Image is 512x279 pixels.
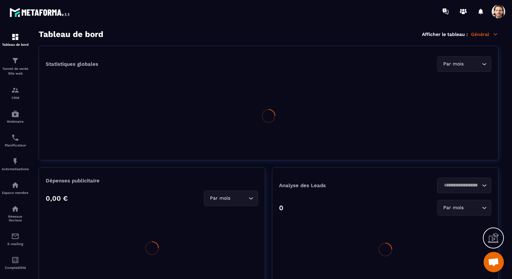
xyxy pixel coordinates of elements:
a: automationsautomationsAutomatisations [2,152,29,176]
input: Search for option [465,60,480,68]
img: accountant [11,256,19,264]
div: Ouvrir le chat [484,252,504,272]
input: Search for option [465,204,480,212]
p: Statistiques globales [46,61,98,67]
p: Afficher le tableau : [422,32,468,37]
div: Search for option [437,56,491,72]
a: schedulerschedulerPlanificateur [2,128,29,152]
p: Espace membre [2,191,29,195]
a: automationsautomationsEspace membre [2,176,29,200]
a: formationformationTunnel de vente Site web [2,52,29,81]
p: Dépenses publicitaire [46,178,258,184]
p: Planificateur [2,143,29,147]
img: scheduler [11,134,19,142]
p: E-mailing [2,242,29,246]
img: automations [11,157,19,165]
p: Comptabilité [2,266,29,270]
a: emailemailE-mailing [2,227,29,251]
p: Tunnel de vente Site web [2,66,29,76]
a: accountantaccountantComptabilité [2,251,29,275]
a: automationsautomationsWebinaire [2,105,29,128]
p: 0 [279,204,283,212]
p: Analyse des Leads [279,182,385,188]
img: formation [11,57,19,65]
input: Search for option [442,182,480,189]
img: automations [11,181,19,189]
span: Par mois [208,195,232,202]
span: Par mois [442,60,465,68]
img: automations [11,110,19,118]
span: Par mois [442,204,465,212]
input: Search for option [232,195,247,202]
div: Search for option [204,191,258,206]
p: Réseaux Sociaux [2,215,29,222]
a: formationformationCRM [2,81,29,105]
img: formation [11,33,19,41]
div: Search for option [437,200,491,216]
p: CRM [2,96,29,100]
a: social-networksocial-networkRéseaux Sociaux [2,200,29,227]
div: Search for option [437,178,491,193]
p: Tableau de bord [2,43,29,46]
p: Général [471,31,498,37]
p: Webinaire [2,120,29,123]
img: email [11,232,19,240]
img: formation [11,86,19,94]
img: logo [9,6,70,18]
a: formationformationTableau de bord [2,28,29,52]
p: 0,00 € [46,194,68,202]
h3: Tableau de bord [39,29,103,39]
p: Automatisations [2,167,29,171]
img: social-network [11,205,19,213]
